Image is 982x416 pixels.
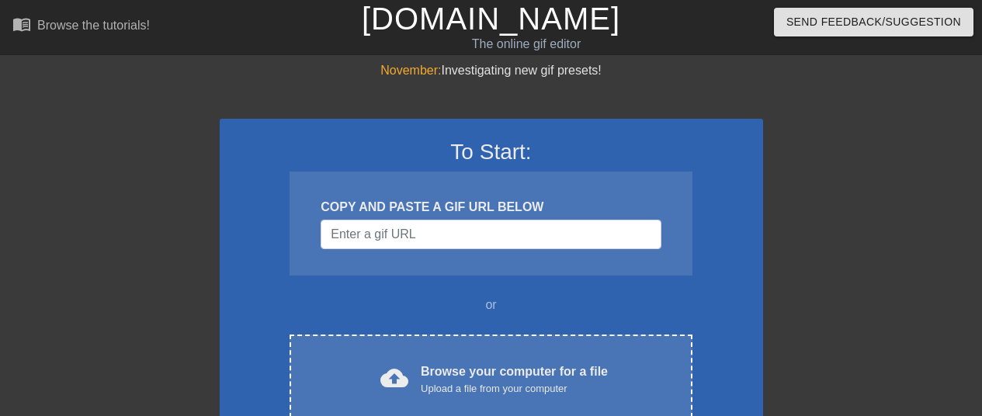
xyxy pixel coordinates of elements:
[321,198,661,217] div: COPY AND PASTE A GIF URL BELOW
[380,364,408,392] span: cloud_upload
[421,362,608,397] div: Browse your computer for a file
[786,12,961,32] span: Send Feedback/Suggestion
[240,139,743,165] h3: To Start:
[220,61,763,80] div: Investigating new gif presets!
[321,220,661,249] input: Username
[260,296,723,314] div: or
[362,2,620,36] a: [DOMAIN_NAME]
[37,19,150,32] div: Browse the tutorials!
[380,64,441,77] span: November:
[12,15,31,33] span: menu_book
[421,381,608,397] div: Upload a file from your computer
[335,35,718,54] div: The online gif editor
[774,8,973,36] button: Send Feedback/Suggestion
[12,15,150,39] a: Browse the tutorials!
